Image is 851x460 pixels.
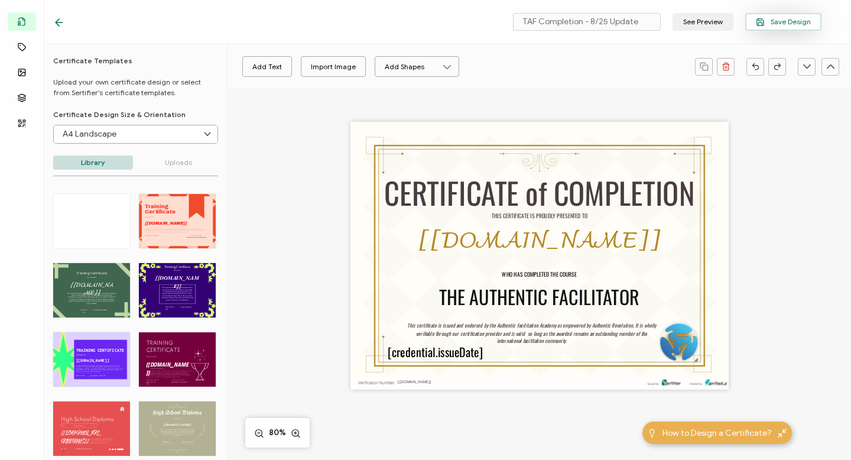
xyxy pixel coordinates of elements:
pre: THIS CERTIFICATE IS PROUDLY PRESENTED TO [492,212,587,220]
img: eecda9ca-1517-4c11-9f36-adcb0bb6f919.png [352,378,729,387]
h6: Certificate Templates [53,56,218,65]
pre: [credential.issueDate] [388,343,483,361]
div: Import Image [311,56,356,77]
p: Library [53,156,133,170]
span: 80% [267,427,288,439]
img: minimize-icon.svg [778,429,787,438]
p: Upload your own certificate design or select from Sertifier’s certificate templates. [53,77,218,98]
button: See Preview [673,13,733,31]
pre: This certificate is issued and endorsed by the Authentic Facilitation Academy as empowered by Aut... [407,322,658,345]
button: Save Design [745,13,821,31]
pre: [[DOMAIN_NAME]] [418,222,661,263]
pre: THE AUTHENTIC FACILITATOR [439,282,639,310]
span: Save Design [756,18,811,27]
button: Add Shapes [375,56,459,77]
img: cd8d2e23-f617-4cfa-9c49-33ad2beb54fe.png [658,322,700,364]
p: Uploads [139,156,219,170]
span: How to Design a Certificate? [662,427,772,439]
pre: CERTIFICATE of COMPLETION [384,170,694,214]
input: Select [54,125,217,143]
button: Add Text [242,56,292,77]
iframe: Chat Widget [792,403,851,460]
p: Certificate Design Size & Orientation [53,110,218,119]
input: Name your certificate [513,13,661,31]
pre: WHO HAS COMPLETED THE COURSE [502,270,576,278]
pre: [[DOMAIN_NAME]] [398,379,431,384]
